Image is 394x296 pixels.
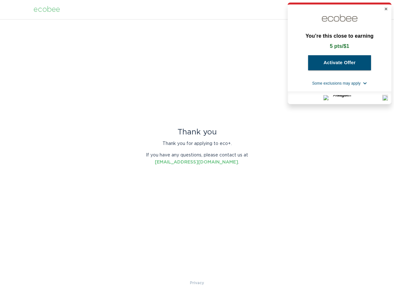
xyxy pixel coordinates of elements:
div: ecobee [34,6,60,13]
div: Thank you [141,129,253,136]
p: Thank you for applying to eco+. [141,140,253,147]
p: If you have any questions, please contact us at . [141,152,253,166]
a: [EMAIL_ADDRESS][DOMAIN_NAME] [155,160,238,164]
a: Privacy Policy & Terms of Use [190,279,204,286]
